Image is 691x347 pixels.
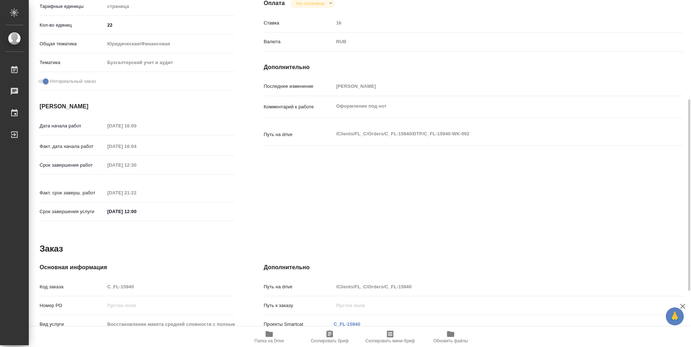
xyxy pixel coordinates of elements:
[433,338,468,343] span: Обновить файлы
[40,189,105,197] p: Факт. срок заверш. работ
[334,36,648,48] div: RUB
[669,309,681,324] span: 🙏
[40,283,105,290] p: Код заказа
[105,57,235,69] div: Бухгалтерский учет и аудит
[264,302,334,309] p: Путь к заказу
[40,143,105,150] p: Факт. дата начала работ
[105,281,235,292] input: Пустое поле
[40,162,105,169] p: Срок завершения работ
[40,263,235,272] h4: Основная информация
[264,63,683,72] h4: Дополнительно
[264,83,334,90] p: Последнее изменение
[105,300,235,311] input: Пустое поле
[264,321,334,328] p: Проекты Smartcat
[105,0,235,13] div: страница
[40,3,105,10] p: Тарифные единицы
[105,141,168,152] input: Пустое поле
[239,327,299,347] button: Папка на Drive
[105,206,168,217] input: ✎ Введи что-нибудь
[264,19,334,27] p: Ставка
[264,38,334,45] p: Валюта
[334,321,360,327] a: C_FL-15940
[334,300,648,311] input: Пустое поле
[105,319,235,329] input: Пустое поле
[105,188,168,198] input: Пустое поле
[311,338,348,343] span: Скопировать бриф
[40,243,63,254] h2: Заказ
[360,327,420,347] button: Скопировать мини-бриф
[40,122,105,130] p: Дата начала работ
[105,38,235,50] div: Юридическая/Финансовая
[666,307,684,325] button: 🙏
[299,327,360,347] button: Скопировать бриф
[40,102,235,111] h4: [PERSON_NAME]
[294,0,326,6] button: Не оплачена
[264,131,334,138] p: Путь на drive
[264,103,334,111] p: Комментарий к работе
[334,81,648,91] input: Пустое поле
[264,283,334,290] p: Путь на drive
[105,160,168,170] input: Пустое поле
[40,208,105,215] p: Срок завершения услуги
[50,78,96,85] span: Нотариальный заказ
[334,100,648,112] textarea: Оформление под нот
[334,281,648,292] input: Пустое поле
[105,20,235,30] input: ✎ Введи что-нибудь
[40,22,105,29] p: Кол-во единиц
[40,302,105,309] p: Номер РО
[40,321,105,328] p: Вид услуги
[264,263,683,272] h4: Дополнительно
[365,338,415,343] span: Скопировать мини-бриф
[40,40,105,48] p: Общая тематика
[334,18,648,28] input: Пустое поле
[254,338,284,343] span: Папка на Drive
[420,327,481,347] button: Обновить файлы
[334,128,648,140] textarea: /Clients/FL_C/Orders/C_FL-15940/DTP/C_FL-15940-WK-002
[105,121,168,131] input: Пустое поле
[40,59,105,66] p: Тематика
